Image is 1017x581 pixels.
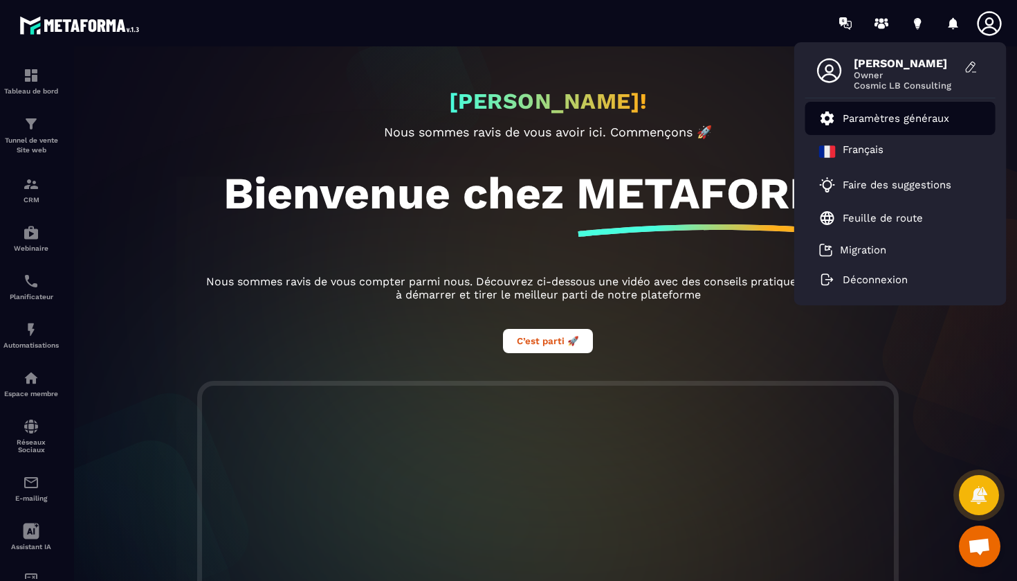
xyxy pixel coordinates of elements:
[819,210,923,226] a: Feuille de route
[819,177,964,193] a: Faire des suggestions
[202,125,894,139] p: Nous sommes ravis de vous avoir ici. Commençons 🚀
[23,474,39,491] img: email
[23,224,39,241] img: automations
[3,311,59,359] a: automationsautomationsAutomatisations
[23,418,39,435] img: social-network
[3,390,59,397] p: Espace membre
[3,214,59,262] a: automationsautomationsWebinaire
[3,166,59,214] a: formationformationCRM
[854,70,958,80] span: Owner
[959,526,1000,567] div: Ouvrir le chat
[23,116,39,132] img: formation
[3,262,59,311] a: schedulerschedulerPlanificateur
[3,244,59,252] p: Webinaire
[3,136,59,155] p: Tunnel de vente Site web
[840,244,886,256] p: Migration
[503,334,593,347] a: C’est parti 🚀
[19,12,144,38] img: logo
[819,110,949,127] a: Paramètres généraux
[843,143,883,160] p: Français
[3,87,59,95] p: Tableau de bord
[3,494,59,502] p: E-mailing
[843,179,951,191] p: Faire des suggestions
[3,408,59,464] a: social-networksocial-networkRéseaux Sociaux
[23,176,39,193] img: formation
[854,80,958,91] span: Cosmic LB Consulting
[819,243,886,257] a: Migration
[23,273,39,289] img: scheduler
[449,88,648,114] h2: [PERSON_NAME]!
[3,512,59,561] a: Assistant IA
[23,321,39,338] img: automations
[3,359,59,408] a: automationsautomationsEspace membre
[23,67,39,84] img: formation
[3,293,59,301] p: Planificateur
[23,370,39,386] img: automations
[3,464,59,512] a: emailemailE-mailing
[843,212,923,224] p: Feuille de route
[843,112,949,125] p: Paramètres généraux
[3,105,59,166] a: formationformationTunnel de vente Site web
[223,167,872,220] h1: Bienvenue chez METAFORMA!
[3,543,59,551] p: Assistant IA
[3,196,59,204] p: CRM
[843,274,908,286] p: Déconnexion
[503,329,593,353] button: C’est parti 🚀
[854,57,958,70] span: [PERSON_NAME]
[3,438,59,454] p: Réseaux Sociaux
[202,275,894,301] p: Nous sommes ravis de vous compter parmi nous. Découvrez ci-dessous une vidéo avec des conseils pr...
[3,341,59,349] p: Automatisations
[3,57,59,105] a: formationformationTableau de bord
